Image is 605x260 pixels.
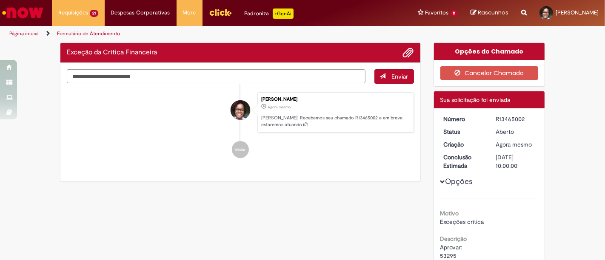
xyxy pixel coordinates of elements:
ul: Trilhas de página [6,26,397,42]
span: Exceções crítica [440,218,484,226]
a: Página inicial [9,30,39,37]
span: Despesas Corporativas [111,8,170,17]
textarea: Digite sua mensagem aqui... [67,69,365,83]
dt: Número [437,115,490,123]
div: Opções do Chamado [434,43,545,60]
span: Enviar [392,73,408,80]
time: 30/08/2025 12:40:40 [496,141,532,148]
h2: Exceção da Crítica Financeira Histórico de tíquete [67,49,157,57]
span: Aprovar: 53295 [440,243,462,260]
span: Agora mesmo [496,141,532,148]
span: Agora mesmo [268,105,291,110]
span: Sua solicitação foi enviada [440,96,511,104]
dt: Conclusão Estimada [437,153,490,170]
ul: Histórico de tíquete [67,84,414,167]
div: [PERSON_NAME] [261,97,409,102]
span: Requisições [58,8,88,17]
div: [DATE] 10:00:00 [496,153,535,170]
span: [PERSON_NAME] [556,9,599,16]
a: Formulário de Atendimento [57,30,120,37]
span: 21 [90,10,98,17]
img: click_logo_yellow_360x200.png [209,6,232,19]
div: Camila Soares Dos Santos [231,100,250,120]
button: Adicionar anexos [403,47,414,58]
span: Favoritos [425,8,448,17]
span: Rascunhos [478,8,508,17]
li: Camila Soares Dos Santos [67,92,414,133]
b: Motivo [440,209,459,217]
span: More [183,8,196,17]
time: 30/08/2025 12:40:40 [268,105,291,110]
div: Padroniza [245,8,294,19]
div: 30/08/2025 12:40:40 [496,140,535,149]
dt: Status [437,127,490,136]
button: Cancelar Chamado [440,66,539,80]
div: R13465002 [496,115,535,123]
button: Enviar [374,69,414,84]
p: +GenAi [273,8,294,19]
span: 11 [450,10,458,17]
img: ServiceNow [1,4,45,21]
p: [PERSON_NAME]! Recebemos seu chamado R13465002 e em breve estaremos atuando. [261,115,409,128]
div: Aberto [496,127,535,136]
dt: Criação [437,140,490,149]
b: Descrição [440,235,467,243]
a: Rascunhos [471,9,508,17]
